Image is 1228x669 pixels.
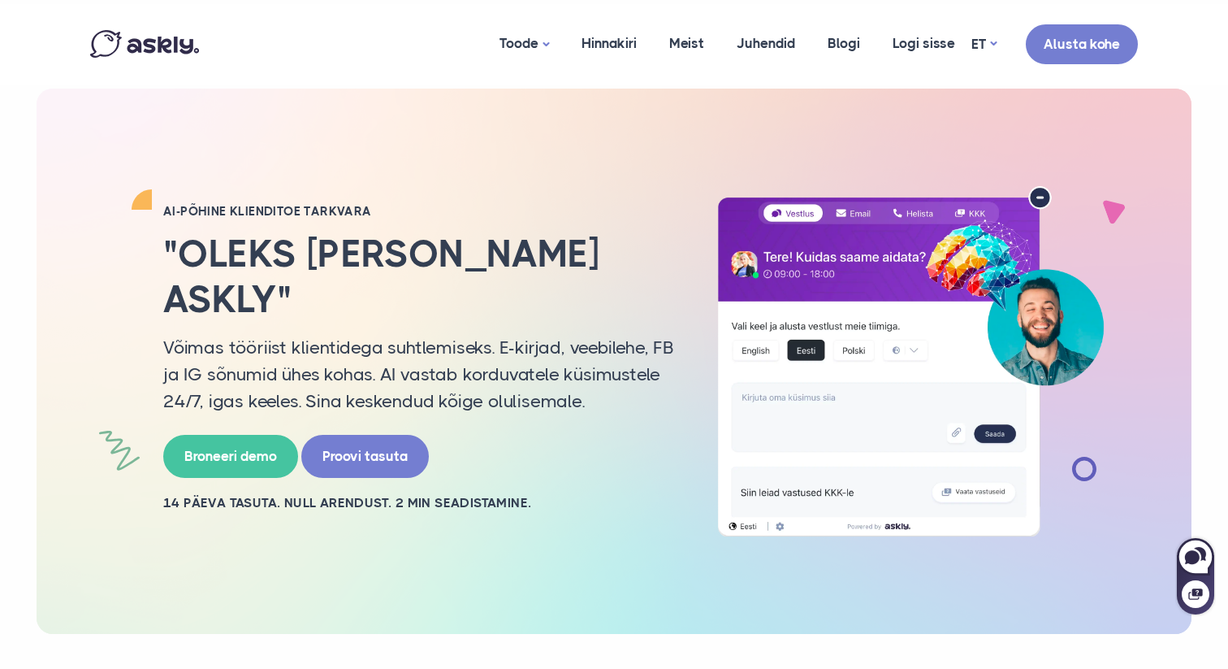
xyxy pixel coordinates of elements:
img: AI multilingual chat [699,186,1122,537]
a: ET [971,33,997,56]
a: Alusta kohe [1026,24,1138,64]
h2: 14 PÄEVA TASUTA. NULL ARENDUST. 2 MIN SEADISTAMINE. [163,494,675,512]
a: Broneeri demo [163,435,298,478]
h2: AI-PÕHINE KLIENDITOE TARKVARA [163,203,675,219]
a: Blogi [811,4,876,83]
a: Juhendid [720,4,811,83]
a: Logi sisse [876,4,971,83]
a: Proovi tasuta [301,435,429,478]
a: Hinnakiri [565,4,653,83]
a: Meist [653,4,720,83]
iframe: Askly chat [1175,535,1216,616]
a: Toode [483,4,565,85]
h2: "Oleks [PERSON_NAME] Askly" [163,232,675,321]
p: Võimas tööriist klientidega suhtlemiseks. E-kirjad, veebilehe, FB ja IG sõnumid ühes kohas. AI va... [163,334,675,415]
img: Askly [90,30,199,58]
